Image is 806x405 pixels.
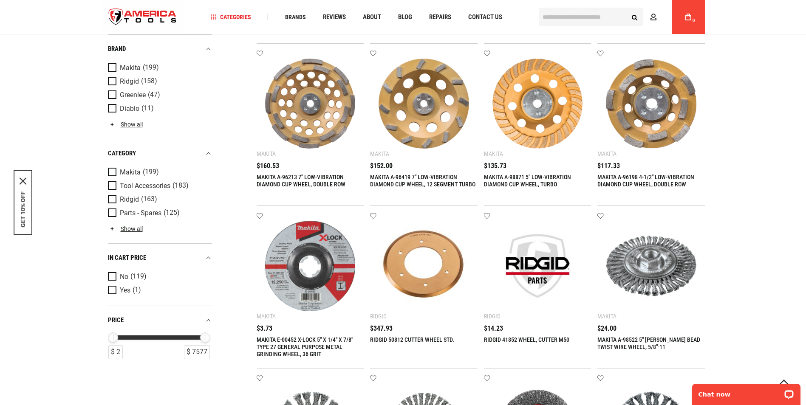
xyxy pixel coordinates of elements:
[108,225,143,232] a: Show all
[108,181,210,190] a: Tool Accessories (183)
[173,182,189,189] span: (183)
[130,273,147,280] span: (119)
[370,313,387,320] div: Ridgid
[120,195,139,203] span: Ridgid
[141,78,157,85] span: (158)
[120,209,161,217] span: Parts - Spares
[108,121,143,127] a: Show all
[257,174,345,188] a: MAKITA A-96213 7" LOW-VIBRATION DIAMOND CUP WHEEL, DOUBLE ROW
[133,287,141,294] span: (1)
[379,221,469,311] img: RIDGID 50812 CUTTER WHEEL STD.
[379,59,469,149] img: MAKITA A-96419 7
[108,104,210,113] a: Diablo (11)
[108,285,210,295] a: Yes (1)
[606,221,696,311] img: MAKITA A-98522 5
[257,313,276,320] div: Makita
[484,313,501,320] div: Ridgid
[210,14,251,20] span: Categories
[257,163,279,169] span: $160.53
[319,11,350,23] a: Reviews
[120,286,130,294] span: Yes
[359,11,385,23] a: About
[164,209,180,217] span: (125)
[108,63,210,72] a: Makita (199)
[257,325,272,332] span: $3.73
[370,336,454,343] a: RIDGID 50812 CUTTER WHEEL STD.
[484,163,506,169] span: $135.73
[370,163,393,169] span: $152.00
[108,194,210,204] a: Ridgid (163)
[484,336,569,343] a: RIDGID 41852 WHEEL, CUTTER M50
[492,59,583,149] img: MAKITA A-98871 5
[606,59,696,149] img: MAKITA A-96198 4-1/2
[597,150,617,157] div: Makita
[20,191,26,228] button: GET 10% OFF
[425,11,455,23] a: Repairs
[370,325,393,332] span: $347.93
[265,59,356,149] img: MAKITA A-96213 7
[148,91,160,98] span: (47)
[120,168,141,176] span: Makita
[281,11,310,23] a: Brands
[370,150,389,157] div: Makita
[464,11,506,23] a: Contact Us
[141,105,154,112] span: (11)
[597,336,700,350] a: MAKITA A-98522 5" [PERSON_NAME] BEAD TWIST WIRE WHEEL, 5/8"-11
[102,1,184,33] a: store logo
[492,221,583,311] img: RIDGID 41852 WHEEL, CUTTER M50
[184,345,210,359] div: $ 7577
[394,11,416,23] a: Blog
[484,150,503,157] div: Makita
[108,208,210,217] a: Parts - Spares (125)
[108,314,212,326] div: price
[120,104,139,112] span: Diablo
[120,77,139,85] span: Ridgid
[687,378,806,405] iframe: LiveChat chat widget
[20,178,26,185] svg: close icon
[363,14,381,20] span: About
[108,252,212,263] div: In cart price
[206,11,255,23] a: Categories
[108,345,123,359] div: $ 2
[265,221,356,311] img: MAKITA E-00452 X-LOCK 5
[257,336,353,357] a: MAKITA E-00452 X-LOCK 5" X 1/4" X 7/8" TYPE 27 GENERAL PURPOSE METAL GRINDING WHEEL, 36 GRIT
[597,174,694,188] a: MAKITA A-96198 4-1/2" LOW-VIBRATION DIAMOND CUP WHEEL, DOUBLE ROW
[108,34,212,370] div: Product Filters
[141,196,157,203] span: (163)
[108,90,210,99] a: Greenlee (47)
[20,178,26,185] button: Close
[108,43,212,54] div: Brand
[627,9,643,25] button: Search
[120,182,170,189] span: Tool Accessories
[120,273,128,280] span: No
[108,147,212,159] div: category
[108,76,210,86] a: Ridgid (158)
[597,325,617,332] span: $24.00
[143,64,159,71] span: (199)
[120,91,146,98] span: Greenlee
[597,163,620,169] span: $117.33
[257,150,276,157] div: Makita
[468,14,502,20] span: Contact Us
[120,64,141,71] span: Makita
[693,18,695,23] span: 0
[108,272,210,281] a: No (119)
[323,14,346,20] span: Reviews
[108,167,210,177] a: Makita (199)
[285,14,306,20] span: Brands
[484,325,503,332] span: $14.23
[370,174,475,188] a: MAKITA A-96419 7" LOW-VIBRATION DIAMOND CUP WHEEL, 12 SEGMENT TURBO
[597,313,617,320] div: Makita
[484,174,571,188] a: MAKITA A-98871 5" LOW-VIBRATION DIAMOND CUP WHEEL, TURBO
[102,1,184,33] img: America Tools
[143,169,159,176] span: (199)
[429,14,451,20] span: Repairs
[398,14,412,20] span: Blog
